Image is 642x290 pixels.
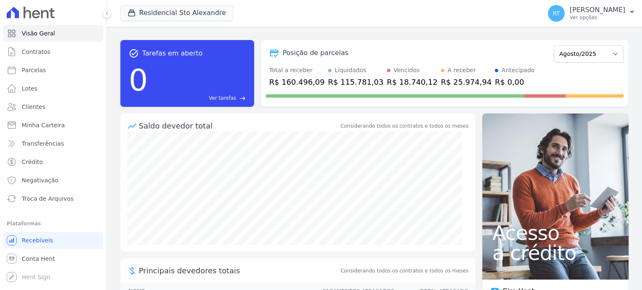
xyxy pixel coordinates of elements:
[553,10,560,16] span: RT
[22,66,46,74] span: Parcelas
[495,76,535,88] div: R$ 0,00
[441,76,492,88] div: R$ 25.974,94
[22,121,65,129] span: Minha Carteira
[139,265,339,276] span: Principais devedores totais
[22,236,53,245] span: Recebíveis
[283,48,349,58] div: Posição de parcelas
[129,48,139,58] span: task_alt
[3,117,103,134] a: Minha Carteira
[3,62,103,78] a: Parcelas
[387,76,438,88] div: R$ 18.740,12
[492,223,619,243] span: Acesso
[341,267,469,275] span: Considerando todos os contratos e todos os meses
[570,6,625,14] p: [PERSON_NAME]
[341,122,469,130] div: Considerando todos os contratos e todos os meses
[570,14,625,21] p: Ver opções
[269,76,325,88] div: R$ 160.496,09
[22,255,55,263] span: Conta Hent
[269,66,325,75] div: Total a receber
[22,29,55,38] span: Visão Geral
[3,135,103,152] a: Transferências
[7,219,100,229] div: Plataformas
[151,94,246,102] a: Ver tarefas east
[541,2,642,25] button: RT [PERSON_NAME] Ver opções
[22,103,45,111] span: Clientes
[22,48,50,56] span: Contratos
[3,250,103,267] a: Conta Hent
[22,84,38,93] span: Lotes
[3,80,103,97] a: Lotes
[239,95,246,101] span: east
[129,58,148,102] div: 0
[448,66,476,75] div: A receber
[22,194,74,203] span: Troca de Arquivos
[3,190,103,207] a: Troca de Arquivos
[209,94,236,102] span: Ver tarefas
[492,243,619,263] span: a crédito
[22,176,59,184] span: Negativação
[3,154,103,170] a: Crédito
[142,48,203,58] span: Tarefas em aberto
[139,120,339,131] div: Saldo devedor total
[22,158,43,166] span: Crédito
[502,66,535,75] div: Antecipado
[22,139,64,148] span: Transferências
[3,43,103,60] a: Contratos
[3,172,103,189] a: Negativação
[120,5,233,21] button: Residencial Sto Alexandre
[394,66,420,75] div: Vencidos
[328,76,384,88] div: R$ 115.781,03
[335,66,367,75] div: Liquidados
[3,232,103,249] a: Recebíveis
[3,98,103,115] a: Clientes
[3,25,103,42] a: Visão Geral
